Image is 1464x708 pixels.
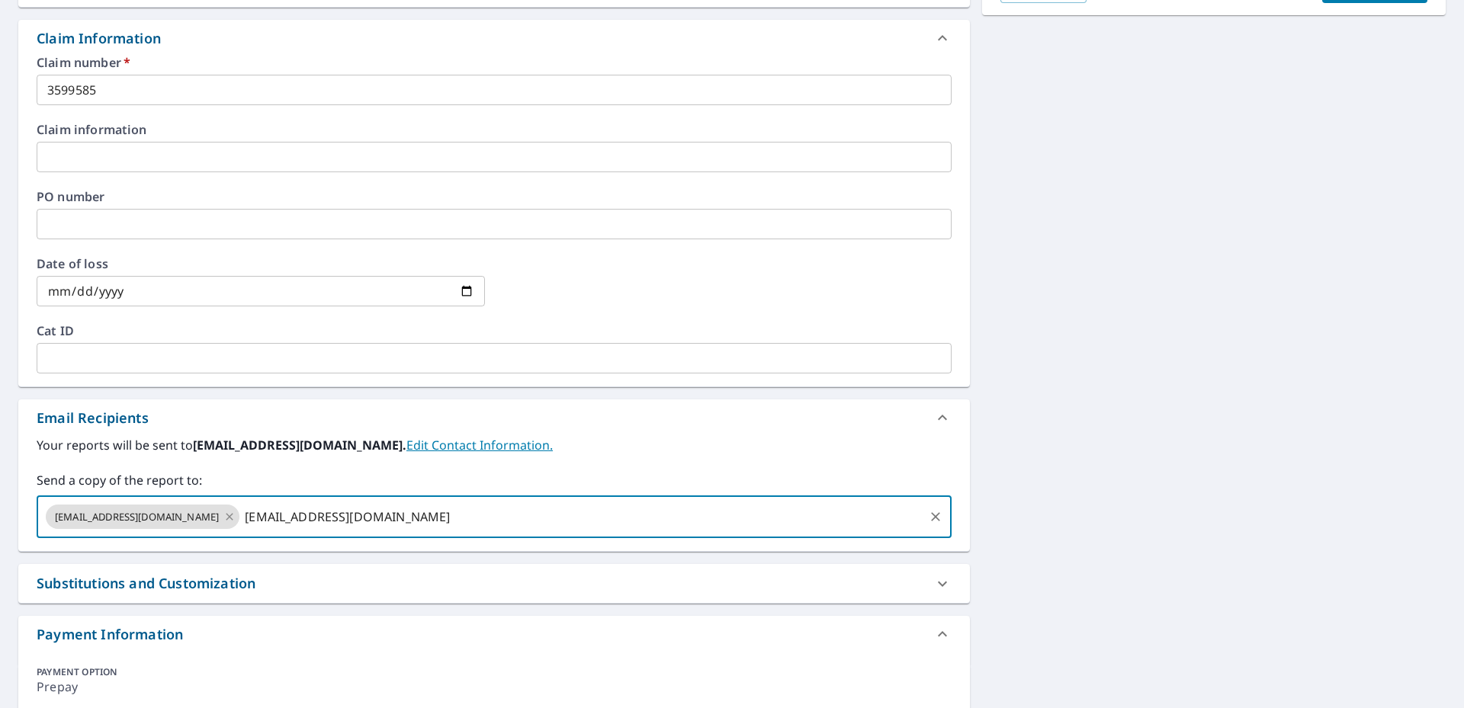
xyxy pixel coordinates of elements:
div: Email Recipients [37,408,149,428]
div: PAYMENT OPTION [37,665,952,678]
div: Claim Information [18,20,970,56]
a: EditContactInfo [406,437,553,453]
label: Cat ID [37,325,952,337]
div: [EMAIL_ADDRESS][DOMAIN_NAME] [46,505,239,529]
div: Claim Information [37,28,161,49]
label: Claim number [37,56,952,69]
label: Your reports will be sent to [37,436,952,454]
div: Email Recipients [18,399,970,436]
label: Date of loss [37,258,485,270]
div: Payment Information [37,624,183,645]
div: Substitutions and Customization [37,573,255,594]
label: Send a copy of the report to: [37,471,952,489]
label: Claim information [37,123,952,136]
div: Prepay [37,678,952,708]
div: Payment Information [18,616,970,652]
b: [EMAIL_ADDRESS][DOMAIN_NAME]. [193,437,406,453]
button: Clear [925,506,946,527]
div: Substitutions and Customization [18,564,970,603]
span: [EMAIL_ADDRESS][DOMAIN_NAME] [46,510,228,524]
label: PO number [37,191,952,203]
